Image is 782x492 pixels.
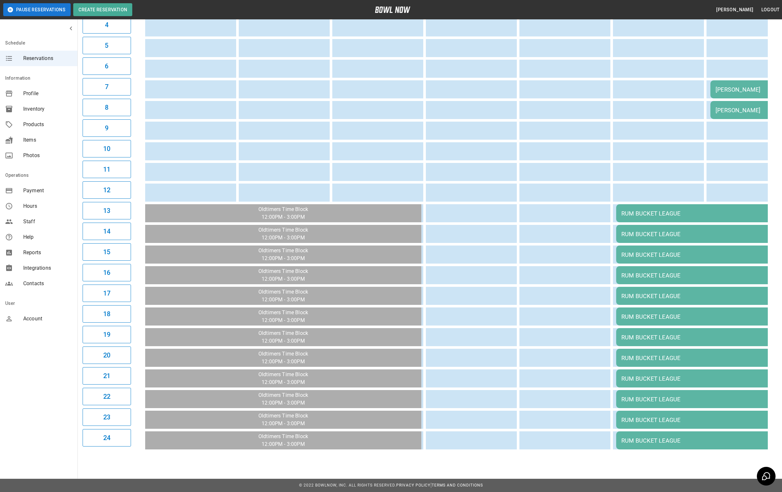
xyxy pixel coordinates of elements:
[23,121,72,128] span: Products
[83,388,131,405] button: 22
[23,136,72,144] span: Items
[23,202,72,210] span: Hours
[23,187,72,195] span: Payment
[23,105,72,113] span: Inventory
[23,90,72,97] span: Profile
[105,82,108,92] h6: 7
[103,350,110,360] h6: 20
[105,123,108,133] h6: 9
[105,61,108,71] h6: 6
[83,264,131,281] button: 16
[23,152,72,159] span: Photos
[73,3,132,16] button: Create Reservation
[83,16,131,34] button: 4
[83,78,131,95] button: 7
[103,433,110,443] h6: 24
[759,4,782,16] button: Logout
[103,371,110,381] h6: 21
[83,99,131,116] button: 8
[23,280,72,287] span: Contacts
[432,483,483,487] a: Terms and Conditions
[83,202,131,219] button: 13
[103,391,110,402] h6: 22
[105,40,108,51] h6: 5
[103,226,110,236] h6: 14
[105,102,108,113] h6: 8
[23,218,72,226] span: Staff
[23,249,72,256] span: Reports
[375,6,410,13] img: logo
[103,144,110,154] h6: 10
[396,483,430,487] a: Privacy Policy
[83,57,131,75] button: 6
[23,315,72,323] span: Account
[83,429,131,447] button: 24
[83,140,131,157] button: 10
[83,305,131,323] button: 18
[105,20,108,30] h6: 4
[103,309,110,319] h6: 18
[83,37,131,54] button: 5
[83,119,131,137] button: 9
[83,346,131,364] button: 20
[103,288,110,298] h6: 17
[23,55,72,62] span: Reservations
[83,367,131,385] button: 21
[3,3,71,16] button: Pause Reservations
[83,223,131,240] button: 14
[299,483,396,487] span: © 2022 BowlNow, Inc. All Rights Reserved.
[103,329,110,340] h6: 19
[23,264,72,272] span: Integrations
[103,185,110,195] h6: 12
[83,161,131,178] button: 11
[23,233,72,241] span: Help
[83,285,131,302] button: 17
[83,243,131,261] button: 15
[103,267,110,278] h6: 16
[103,412,110,422] h6: 23
[83,181,131,199] button: 12
[83,326,131,343] button: 19
[83,408,131,426] button: 23
[103,164,110,175] h6: 11
[103,206,110,216] h6: 13
[714,4,756,16] button: [PERSON_NAME]
[103,247,110,257] h6: 15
